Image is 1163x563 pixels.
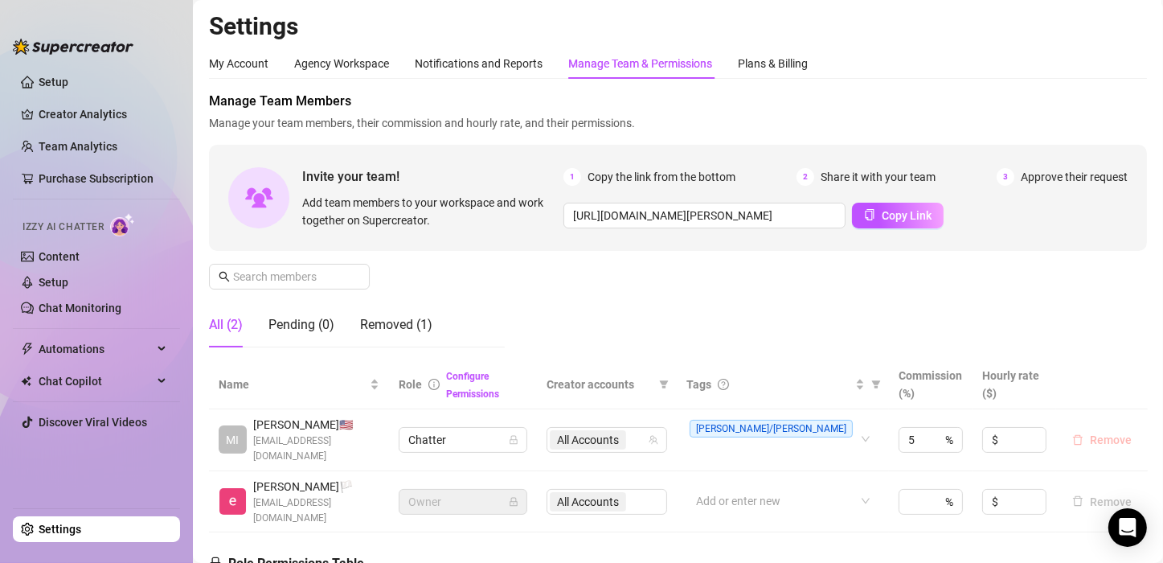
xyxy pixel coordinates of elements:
span: All Accounts [550,430,626,450]
button: Remove [1066,492,1138,512]
span: lock [509,497,518,507]
span: Manage your team members, their commission and hourly rate, and their permissions. [209,114,1147,132]
span: 3 [997,168,1014,186]
a: Discover Viral Videos [39,416,147,429]
div: Plans & Billing [738,55,808,72]
a: Settings [39,523,81,536]
div: My Account [209,55,268,72]
th: Hourly rate ($) [973,360,1056,409]
a: Purchase Subscription [39,172,154,185]
span: Tags [686,376,711,393]
span: info-circle [428,379,440,390]
a: Creator Analytics [39,101,167,127]
a: Setup [39,76,68,88]
span: Invite your team! [302,166,563,187]
span: lock [509,435,518,445]
span: filter [871,380,881,389]
span: [PERSON_NAME] 🇺🇸 [253,416,379,434]
div: Open Intercom Messenger [1108,508,1147,547]
button: Remove [1066,430,1138,450]
span: delete [1072,434,1083,446]
input: Search members [233,268,347,286]
span: search [219,271,230,282]
a: Chat Monitoring [39,302,121,314]
span: copy [864,209,875,220]
div: Notifications and Reports [415,55,543,72]
a: Configure Permissions [446,371,499,400]
a: Setup [39,276,68,289]
span: 1 [563,168,581,186]
span: filter [656,372,672,397]
span: Copy the link from the bottom [588,168,735,186]
span: Chat Copilot [39,368,153,394]
span: Owner [408,490,518,514]
span: 2 [796,168,814,186]
img: emmie bunnie [219,488,246,515]
th: Commission (%) [889,360,973,409]
span: Chatter [408,428,518,452]
span: Add team members to your workspace and work together on Supercreator. [302,194,557,229]
span: [EMAIL_ADDRESS][DOMAIN_NAME] [253,495,379,526]
span: filter [659,380,669,389]
img: logo-BBDzfeDw.svg [13,39,133,55]
span: thunderbolt [21,343,34,355]
span: [EMAIL_ADDRESS][DOMAIN_NAME] [253,434,379,464]
span: Role [399,378,422,391]
span: [PERSON_NAME] 🏳️ [253,478,379,495]
div: Agency Workspace [294,55,389,72]
div: Manage Team & Permissions [568,55,712,72]
span: Approve their request [1021,168,1128,186]
span: team [649,435,658,445]
span: Izzy AI Chatter [23,220,104,235]
img: Chat Copilot [21,376,31,387]
h2: Settings [209,11,1147,42]
span: filter [868,372,884,397]
button: Copy Link [852,203,944,228]
span: All Accounts [557,431,619,449]
span: [PERSON_NAME]/[PERSON_NAME] [690,420,853,438]
span: question-circle [718,379,729,390]
div: All (2) [209,315,243,335]
span: Automations [39,336,153,362]
span: Manage Team Members [209,92,1147,111]
span: MI [227,431,240,449]
span: Share it with your team [821,168,936,186]
a: Team Analytics [39,140,117,153]
div: Removed (1) [360,315,432,335]
span: Remove [1090,434,1132,446]
span: Copy Link [882,209,932,222]
th: Name [209,360,389,409]
span: Name [219,376,367,393]
img: AI Chatter [110,213,135,236]
a: Content [39,250,80,263]
span: Creator accounts [547,376,653,393]
div: Pending (0) [268,315,334,335]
